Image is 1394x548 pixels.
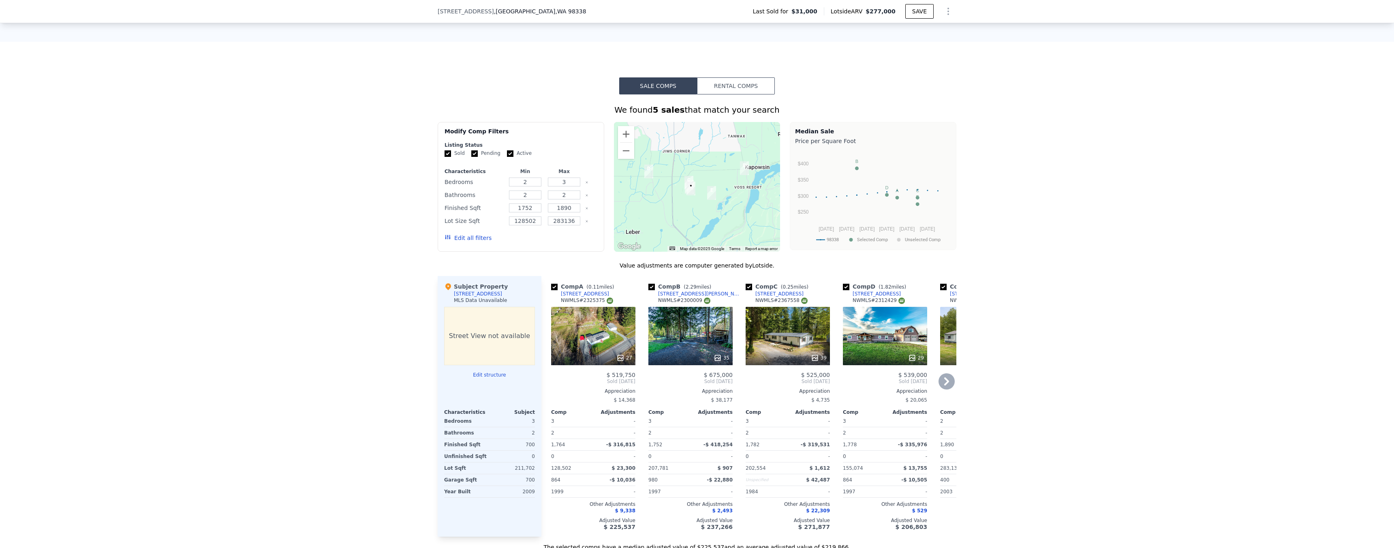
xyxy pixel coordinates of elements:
img: NWMLS Logo [898,298,905,304]
span: $ 539,000 [898,372,927,378]
span: 3 [746,418,749,424]
div: Garage Sqft [444,474,488,486]
div: - [692,415,733,427]
span: Sold [DATE] [746,378,830,385]
span: 1,782 [746,442,759,447]
label: Pending [471,150,500,157]
div: NWMLS # 2367384 [950,297,1002,304]
span: , [GEOGRAPHIC_DATA] [494,7,586,15]
a: [STREET_ADDRESS] [746,291,804,297]
span: , WA 98338 [555,8,586,15]
span: 0.25 [783,284,793,290]
span: 1.82 [881,284,892,290]
img: NWMLS Logo [704,298,710,304]
span: [STREET_ADDRESS] [438,7,494,15]
span: 0 [551,454,554,459]
text: [DATE] [839,226,854,232]
button: Clear [585,220,588,223]
div: [STREET_ADDRESS] [755,291,804,297]
svg: A chart. [795,147,951,248]
div: 31115 112th Ave E [684,176,693,190]
div: 1997 [648,486,689,497]
div: Bathrooms [445,189,504,201]
button: SAVE [905,4,934,19]
a: Open this area in Google Maps (opens a new window) [616,241,643,252]
div: - [692,451,733,462]
div: 1997 [843,486,883,497]
div: - [789,486,830,497]
div: Other Adjustments [746,501,830,507]
text: [DATE] [819,226,834,232]
text: E [916,195,919,199]
input: Sold [445,150,451,157]
span: 1,752 [648,442,662,447]
div: 1984 [746,486,786,497]
div: - [595,427,635,439]
div: Bathrooms [444,427,488,439]
span: 3 [843,418,846,424]
div: - [595,415,635,427]
text: [DATE] [879,226,894,232]
span: 207,781 [648,465,669,471]
span: 864 [843,477,852,483]
div: - [887,427,927,439]
span: 0.11 [588,284,599,290]
div: Comp E [940,283,1006,291]
div: 2 [940,427,981,439]
div: Comp C [746,283,812,291]
span: -$ 418,254 [703,442,733,447]
div: Max [546,168,582,175]
div: - [692,486,733,497]
a: [STREET_ADDRESS] [551,291,609,297]
span: 1,778 [843,442,857,447]
div: 2009 [491,486,535,497]
div: [STREET_ADDRESS] [853,291,901,297]
span: 400 [940,477,949,483]
span: $ 1,612 [810,465,830,471]
div: Value adjustments are computer generated by Lotside . [438,261,956,270]
div: [STREET_ADDRESS] [950,291,998,297]
text: $400 [798,161,809,167]
span: 0 [843,454,846,459]
div: Adjustments [788,409,830,415]
text: D [885,185,889,190]
button: Rental Comps [697,77,775,94]
text: 98338 [827,237,839,242]
span: 283,136 [940,465,960,471]
button: Edit all filters [445,234,492,242]
div: - [887,486,927,497]
span: $ 519,750 [607,372,635,378]
a: [STREET_ADDRESS] [940,291,998,297]
div: Comp [940,409,982,415]
text: Selected Comp [857,237,888,242]
span: Lotside ARV [831,7,866,15]
span: $ 237,266 [701,524,733,530]
div: 35 [714,354,729,362]
span: $ 225,537 [604,524,635,530]
div: Appreciation [843,388,927,394]
div: Other Adjustments [940,501,1024,507]
a: Report a map error [745,246,778,251]
div: - [595,486,635,497]
div: 29 [908,354,924,362]
span: -$ 22,880 [707,477,733,483]
span: $ 4,735 [811,397,830,403]
div: 2 [551,427,592,439]
a: [STREET_ADDRESS] [843,291,901,297]
div: Median Sale [795,127,951,135]
div: Appreciation [746,388,830,394]
span: 202,554 [746,465,766,471]
div: Listing Status [445,142,597,148]
button: Sale Comps [619,77,697,94]
span: $ 42,487 [806,477,830,483]
input: Active [507,150,513,157]
div: Characteristics [445,168,504,175]
span: -$ 10,505 [901,477,927,483]
span: 3 [551,418,554,424]
text: $300 [798,193,809,199]
div: 27 [616,354,632,362]
div: Comp [551,409,593,415]
div: 2 [491,427,535,439]
div: 2 [648,427,689,439]
span: $ 14,368 [614,397,635,403]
